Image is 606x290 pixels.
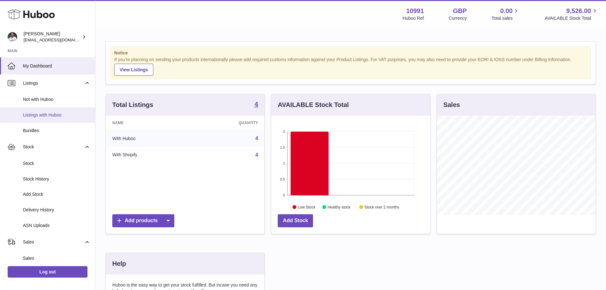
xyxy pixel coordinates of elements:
span: Listings with Huboo [23,112,90,118]
span: Sales [23,255,90,261]
th: Quantity [192,116,265,130]
text: Healthy stock [328,205,351,209]
span: AVAILABLE Stock Total [545,15,598,21]
span: Add Stock [23,191,90,197]
text: 0 [283,193,285,197]
h3: Total Listings [112,101,153,109]
span: Sales [23,239,84,245]
h3: Sales [443,101,460,109]
th: Name [106,116,192,130]
strong: 10991 [406,7,424,15]
a: 9,526.00 AVAILABLE Stock Total [545,7,598,21]
a: Add Stock [278,214,313,227]
text: 2 [283,130,285,133]
div: [PERSON_NAME] [24,31,81,43]
div: Huboo Ref [403,15,424,21]
span: Stock History [23,176,90,182]
text: Stock over 2 months [365,205,399,209]
text: 1.5 [280,145,285,149]
span: Delivery History [23,207,90,213]
span: Total sales [491,15,520,21]
td: With Huboo [106,130,192,147]
a: Add products [112,214,174,227]
a: 4 [254,101,258,109]
a: 4 [255,136,258,141]
strong: Notice [114,50,587,56]
div: If you're planning on sending your products internationally please add required customs informati... [114,57,587,76]
span: Stock [23,144,84,150]
span: Listings [23,80,84,86]
td: With Shopify [106,147,192,163]
img: internalAdmin-10991@internal.huboo.com [8,32,17,42]
span: Bundles [23,128,90,134]
span: [EMAIL_ADDRESS][DOMAIN_NAME] [24,37,94,42]
span: Stock [23,160,90,166]
text: 0.5 [280,177,285,181]
text: 1 [283,161,285,165]
a: View Listings [114,64,153,76]
span: ASN Uploads [23,223,90,229]
strong: 4 [254,101,258,107]
strong: GBP [453,7,467,15]
span: 0.00 [500,7,513,15]
h3: Help [112,259,126,268]
a: Log out [8,266,87,278]
h3: AVAILABLE Stock Total [278,101,349,109]
span: Not with Huboo [23,96,90,103]
div: Currency [449,15,467,21]
span: 9,526.00 [566,7,591,15]
text: Low Stock [298,205,316,209]
span: My Dashboard [23,63,90,69]
a: 0.00 Total sales [491,7,520,21]
a: 4 [255,152,258,158]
